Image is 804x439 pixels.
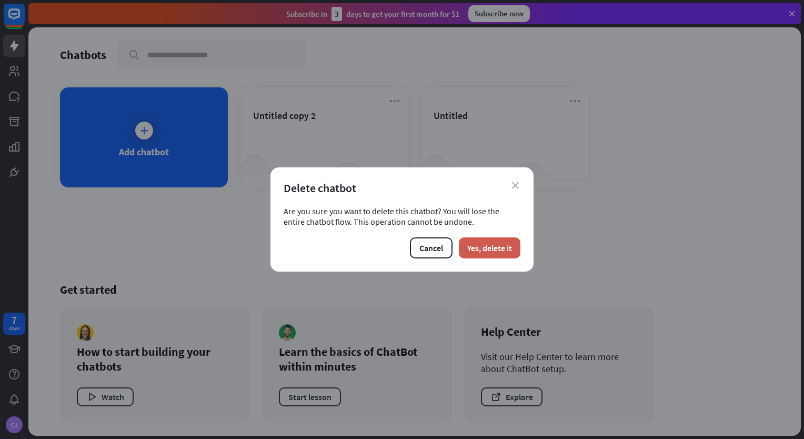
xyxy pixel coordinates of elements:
button: Cancel [410,237,453,258]
i: close [512,182,519,189]
button: Open LiveChat chat widget [8,4,40,36]
button: Yes, delete it [459,237,520,258]
div: Are you sure you want to delete this chatbot? You will lose the entire chatbot flow. This operati... [284,206,520,227]
div: Delete chatbot [284,181,520,195]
